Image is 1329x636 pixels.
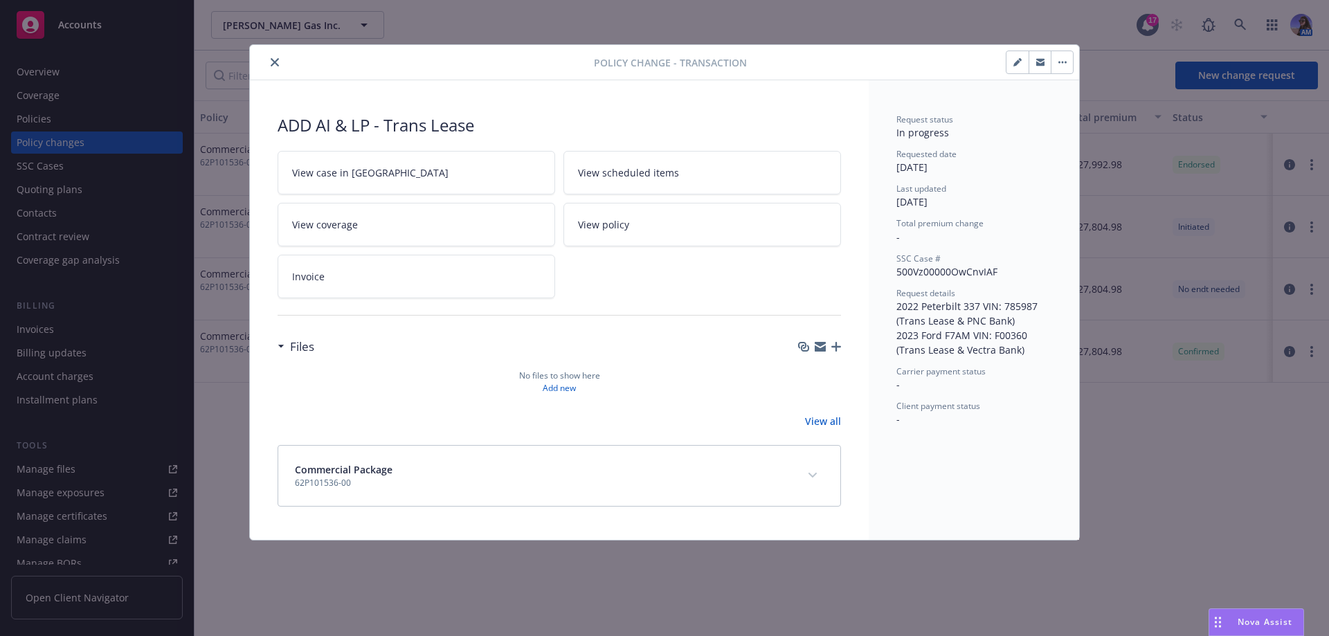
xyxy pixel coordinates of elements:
[278,255,555,298] a: Invoice
[896,161,928,174] span: [DATE]
[896,253,941,264] span: SSC Case #
[896,287,955,299] span: Request details
[292,217,358,232] span: View coverage
[278,203,555,246] a: View coverage
[278,338,314,356] div: Files
[278,113,841,137] div: ADD AI & LP - Trans Lease
[896,217,984,229] span: Total premium change
[896,113,953,125] span: Request status
[802,464,824,487] button: expand content
[594,55,747,70] span: Policy change - Transaction
[519,370,600,382] span: No files to show here
[578,165,679,180] span: View scheduled items
[896,400,980,412] span: Client payment status
[896,230,900,244] span: -
[295,462,392,477] span: Commercial Package
[896,365,986,377] span: Carrier payment status
[1238,616,1292,628] span: Nova Assist
[896,265,997,278] span: 500Vz00000OwCnvIAF
[1209,608,1304,636] button: Nova Assist
[896,183,946,194] span: Last updated
[292,269,325,284] span: Invoice
[543,382,576,394] a: Add new
[805,414,841,428] a: View all
[563,151,841,194] a: View scheduled items
[896,148,957,160] span: Requested date
[896,300,1040,356] span: 2022 Peterbilt 337 VIN: 785987 (Trans Lease & PNC Bank) 2023 Ford F7AM VIN: F00360 (Trans Lease &...
[896,195,928,208] span: [DATE]
[896,412,900,426] span: -
[278,446,840,506] div: Commercial Package62P101536-00expand content
[896,378,900,391] span: -
[578,217,629,232] span: View policy
[278,151,555,194] a: View case in [GEOGRAPHIC_DATA]
[266,54,283,71] button: close
[896,126,949,139] span: In progress
[295,477,392,489] span: 62P101536-00
[1209,609,1227,635] div: Drag to move
[563,203,841,246] a: View policy
[292,165,449,180] span: View case in [GEOGRAPHIC_DATA]
[290,338,314,356] h3: Files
